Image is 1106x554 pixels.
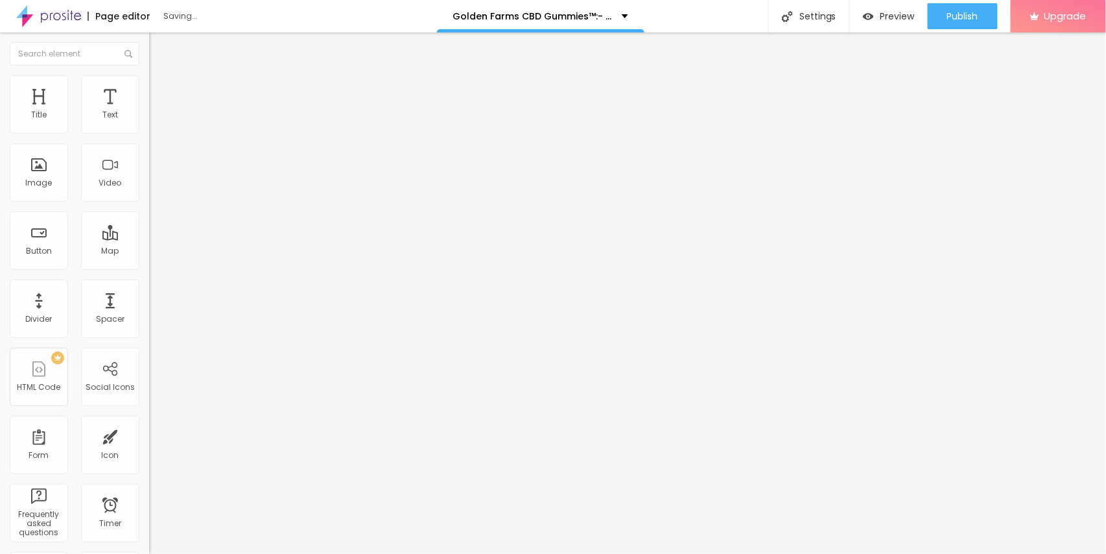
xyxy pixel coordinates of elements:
[782,11,793,22] img: Icone
[13,510,64,538] div: Frequently asked questions
[124,50,132,58] img: Icone
[880,11,915,21] span: Preview
[29,451,49,460] div: Form
[102,451,119,460] div: Icon
[86,383,135,392] div: Social Icons
[1044,10,1087,21] span: Upgrade
[947,11,978,21] span: Publish
[26,315,53,324] div: Divider
[26,178,53,187] div: Image
[453,12,612,21] p: Golden Farms CBD Gummies™:- How They Compare to Other CBD Edibles?
[99,519,121,528] div: Timer
[928,3,998,29] button: Publish
[88,12,150,21] div: Page editor
[102,247,119,256] div: Map
[863,11,874,22] img: view-1.svg
[149,32,1106,554] iframe: Editor
[102,110,118,119] div: Text
[850,3,928,29] button: Preview
[26,247,52,256] div: Button
[10,42,139,66] input: Search element
[96,315,124,324] div: Spacer
[18,383,61,392] div: HTML Code
[163,12,312,20] div: Saving...
[31,110,47,119] div: Title
[99,178,122,187] div: Video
